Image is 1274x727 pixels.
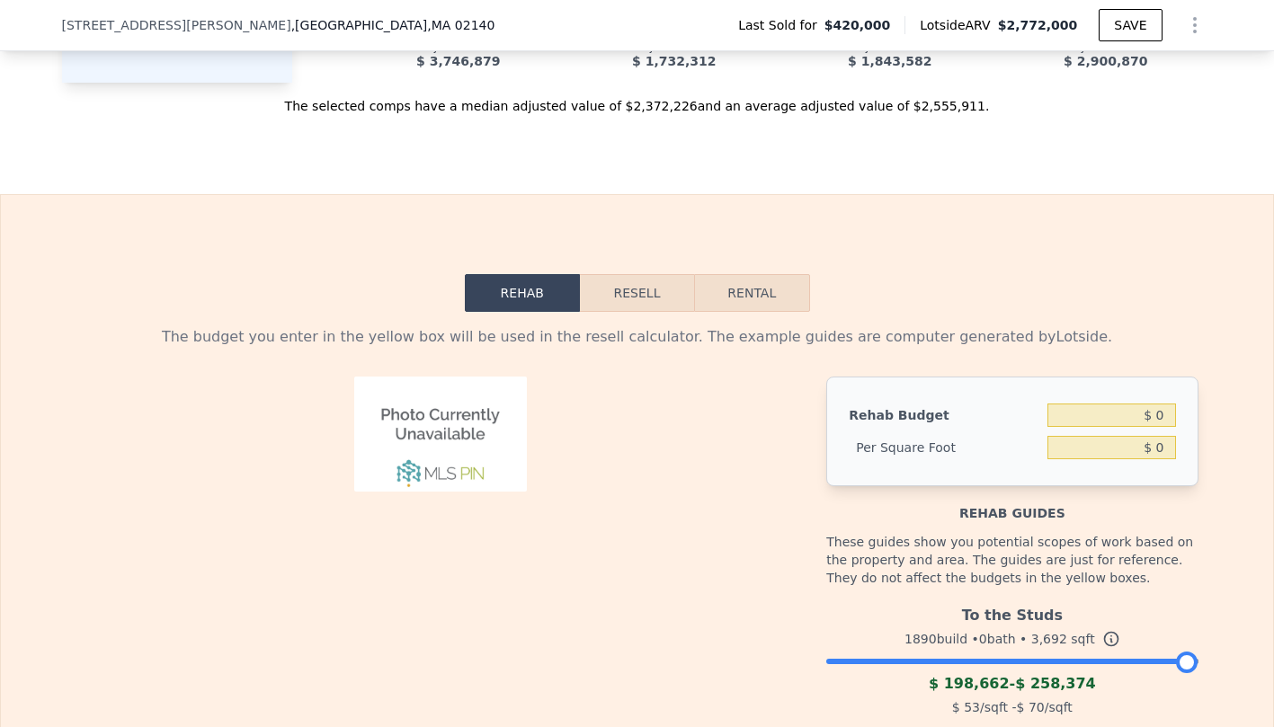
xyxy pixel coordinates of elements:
button: Resell [580,274,694,312]
span: 3,692 [1031,632,1067,646]
span: Last Sold for [738,16,824,34]
div: These guides show you potential scopes of work based on the property and area. The guides are jus... [826,522,1198,598]
button: Rehab [465,274,580,312]
div: - [826,673,1198,695]
div: The budget you enter in the yellow box will be used in the resell calculator. The example guides ... [76,326,1198,348]
span: $ 53 [952,700,980,714]
span: $ 198,662 [929,675,1010,692]
span: $ 258,374 [1015,675,1096,692]
span: $ 1,732,312 [632,54,716,68]
span: , [GEOGRAPHIC_DATA] [291,16,495,34]
span: $ 2,900,870 [1064,54,1147,68]
span: $420,000 [824,16,891,34]
div: Per Square Foot [849,431,1040,464]
div: /sqft - /sqft [826,695,1198,720]
span: [STREET_ADDRESS][PERSON_NAME] [62,16,291,34]
span: $ 3,746,879 [416,54,500,68]
div: Rehab guides [826,486,1198,522]
img: Property Photo 1 [354,377,527,511]
span: $ 70 [1017,700,1045,714]
button: Show Options [1177,7,1213,43]
button: Rental [694,274,809,312]
span: , MA 02140 [427,18,494,32]
div: The selected comps have a median adjusted value of $2,372,226 and an average adjusted value of $2... [62,83,1213,115]
div: To the Studs [826,598,1198,626]
span: $ 1,843,582 [848,54,931,68]
button: SAVE [1099,9,1162,41]
div: Rehab Budget [849,399,1040,431]
div: 1890 build • 0 bath • sqft [826,626,1198,652]
span: $2,772,000 [998,18,1078,32]
span: Lotside ARV [920,16,997,34]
